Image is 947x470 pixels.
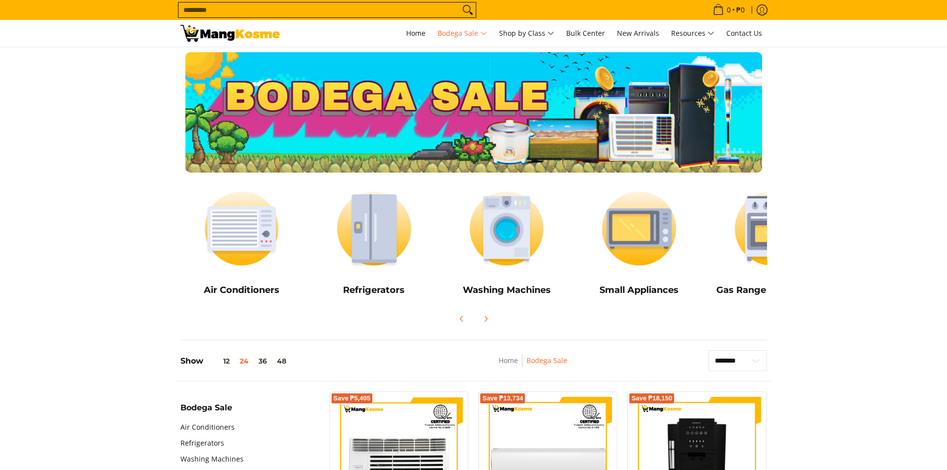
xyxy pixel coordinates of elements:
[526,356,567,365] a: Bodega Sale
[180,451,244,467] a: Washing Machines
[710,183,833,275] img: Cookers
[612,20,664,47] a: New Arrivals
[254,357,272,365] button: 36
[578,183,700,303] a: Small Appliances Small Appliances
[710,183,833,303] a: Cookers Gas Range and Cookers
[334,395,371,401] span: Save ₱5,405
[578,284,700,296] h5: Small Appliances
[180,356,291,366] h5: Show
[631,395,672,401] span: Save ₱18,150
[499,356,518,365] a: Home
[721,20,767,47] a: Contact Us
[432,355,634,377] nav: Breadcrumbs
[482,395,523,401] span: Save ₱13,734
[180,284,303,296] h5: Air Conditioners
[445,183,568,303] a: Washing Machines Washing Machines
[666,20,719,47] a: Resources
[578,183,700,275] img: Small Appliances
[494,20,559,47] a: Shop by Class
[671,27,714,40] span: Resources
[401,20,430,47] a: Home
[406,28,426,38] span: Home
[180,183,303,303] a: Air Conditioners Air Conditioners
[499,27,554,40] span: Shop by Class
[725,6,732,13] span: 0
[313,183,435,275] img: Refrigerators
[180,183,303,275] img: Air Conditioners
[566,28,605,38] span: Bulk Center
[432,20,492,47] a: Bodega Sale
[451,308,473,330] button: Previous
[710,284,833,296] h5: Gas Range and Cookers
[475,308,497,330] button: Next
[617,28,659,38] span: New Arrivals
[203,357,235,365] button: 12
[726,28,762,38] span: Contact Us
[180,404,232,419] summary: Open
[710,4,748,15] span: •
[180,25,280,42] img: Bodega Sale l Mang Kosme: Cost-Efficient &amp; Quality Home Appliances
[180,404,232,412] span: Bodega Sale
[437,27,487,40] span: Bodega Sale
[290,20,767,47] nav: Main Menu
[561,20,610,47] a: Bulk Center
[235,357,254,365] button: 24
[735,6,746,13] span: ₱0
[313,183,435,303] a: Refrigerators Refrigerators
[460,2,476,17] button: Search
[180,419,235,435] a: Air Conditioners
[445,183,568,275] img: Washing Machines
[180,435,224,451] a: Refrigerators
[272,357,291,365] button: 48
[313,284,435,296] h5: Refrigerators
[445,284,568,296] h5: Washing Machines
